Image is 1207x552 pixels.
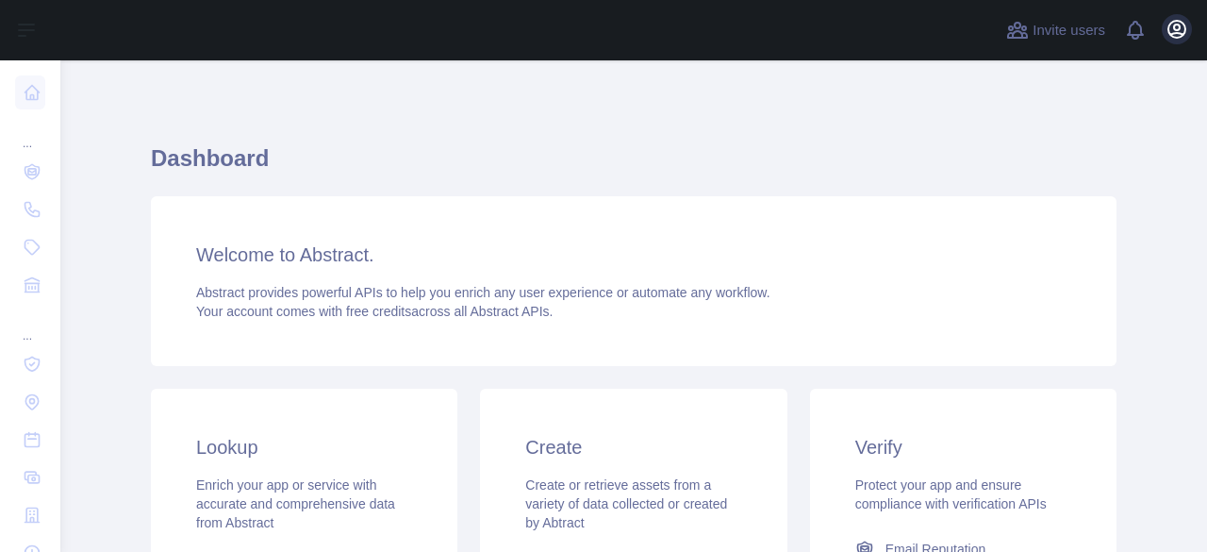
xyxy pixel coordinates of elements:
[196,242,1071,268] h3: Welcome to Abstract.
[196,285,770,300] span: Abstract provides powerful APIs to help you enrich any user experience or automate any workflow.
[151,143,1116,189] h1: Dashboard
[525,434,741,460] h3: Create
[196,304,553,319] span: Your account comes with across all Abstract APIs.
[855,434,1071,460] h3: Verify
[855,477,1047,511] span: Protect your app and ensure compliance with verification APIs
[196,477,395,530] span: Enrich your app or service with accurate and comprehensive data from Abstract
[525,477,727,530] span: Create or retrieve assets from a variety of data collected or created by Abtract
[15,113,45,151] div: ...
[196,434,412,460] h3: Lookup
[1002,15,1109,45] button: Invite users
[15,306,45,343] div: ...
[346,304,411,319] span: free credits
[1033,20,1105,42] span: Invite users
